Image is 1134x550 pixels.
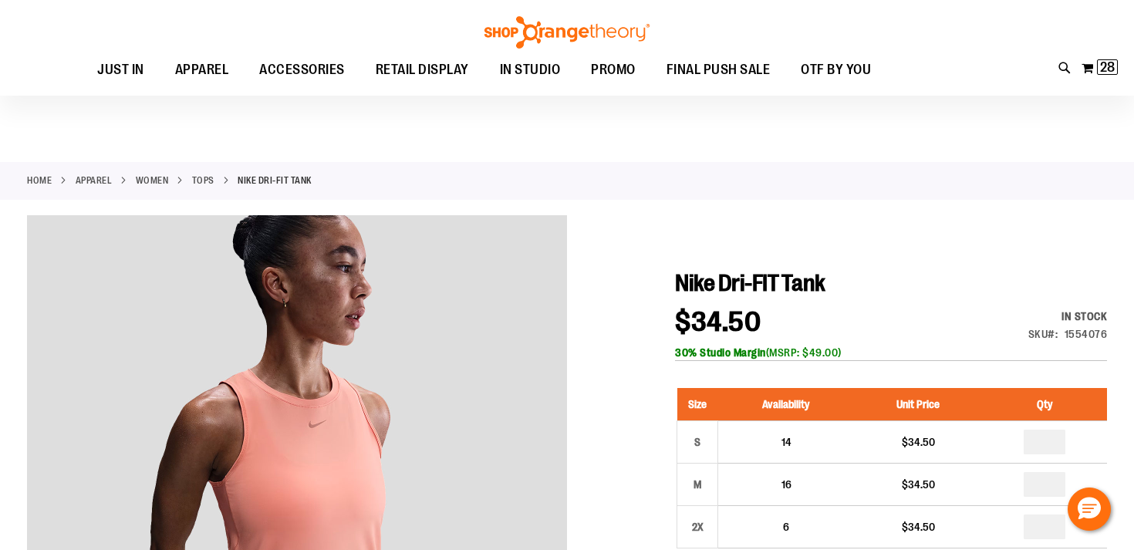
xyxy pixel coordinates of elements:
[781,436,791,448] span: 14
[238,174,312,187] strong: Nike Dri-FIT Tank
[500,52,561,87] span: IN STUDIO
[484,52,576,88] a: IN STUDIO
[667,52,771,87] span: FINAL PUSH SALE
[651,52,786,88] a: FINAL PUSH SALE
[675,346,766,359] b: 30% Studio Margin
[675,345,1107,360] div: (MSRP: $49.00)
[192,174,214,187] a: Tops
[718,388,855,421] th: Availability
[1065,326,1108,342] div: 1554076
[76,174,113,187] a: APPAREL
[244,52,360,88] a: ACCESSORIES
[136,174,169,187] a: WOMEN
[376,52,469,87] span: RETAIL DISPLAY
[1100,59,1115,75] span: 28
[862,519,974,535] div: $34.50
[482,16,652,49] img: Shop Orangetheory
[575,52,651,88] a: PROMO
[82,52,160,88] a: JUST IN
[591,52,636,87] span: PROMO
[360,52,484,88] a: RETAIL DISPLAY
[1068,488,1111,531] button: Hello, have a question? Let’s chat.
[160,52,245,87] a: APPAREL
[982,388,1107,421] th: Qty
[27,174,52,187] a: Home
[686,515,709,538] div: 2X
[675,270,825,296] span: Nike Dri-FIT Tank
[175,52,229,87] span: APPAREL
[781,478,791,491] span: 16
[686,430,709,454] div: S
[677,388,718,421] th: Size
[97,52,144,87] span: JUST IN
[1028,309,1108,324] div: Availability
[862,434,974,450] div: $34.50
[259,52,345,87] span: ACCESSORIES
[801,52,871,87] span: OTF BY YOU
[862,477,974,492] div: $34.50
[675,306,761,338] span: $34.50
[785,52,886,88] a: OTF BY YOU
[1028,309,1108,324] div: In stock
[783,521,789,533] span: 6
[686,473,709,496] div: M
[854,388,982,421] th: Unit Price
[1028,328,1058,340] strong: SKU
